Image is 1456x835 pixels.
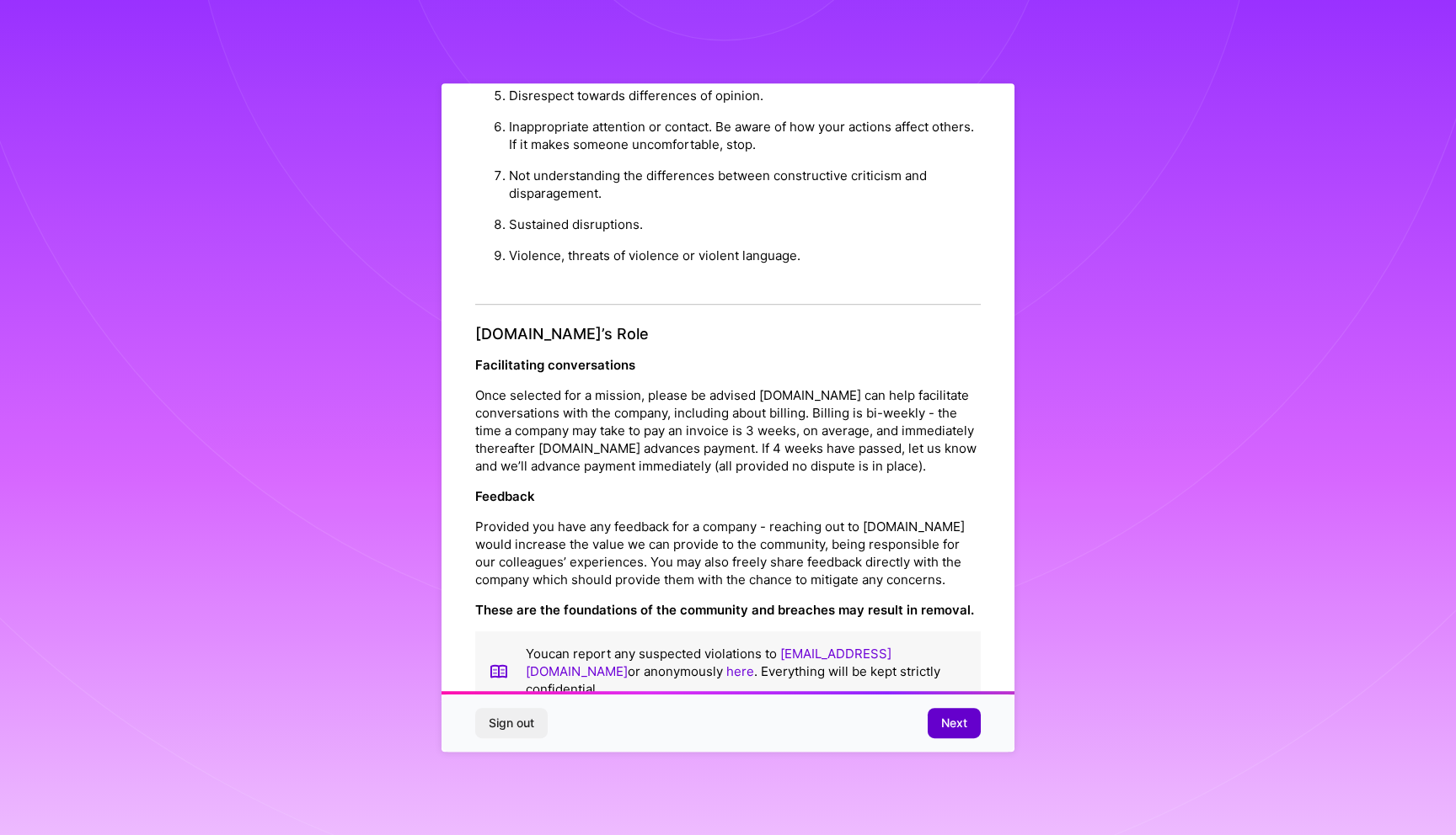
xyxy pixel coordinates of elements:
img: book icon [489,646,509,699]
li: Inappropriate attention or contact. Be aware of how your actions affect others. If it makes someo... [509,111,981,160]
li: Sustained disruptions. [509,209,981,240]
li: Violence, threats of violence or violent language. [509,240,981,271]
p: You can report any suspected violations to or anonymously . Everything will be kept strictly conf... [526,646,967,699]
h4: [DOMAIN_NAME]’s Role [475,325,981,343]
p: Provided you have any feedback for a company - reaching out to [DOMAIN_NAME] would increase the v... [475,519,981,589]
span: Sign out [489,715,534,731]
span: Next [941,715,967,731]
li: Not understanding the differences between constructive criticism and disparagement. [509,160,981,209]
button: Next [928,708,981,738]
li: Disrespect towards differences of opinion. [509,80,981,111]
strong: Feedback [475,489,535,505]
button: Sign out [475,708,548,738]
a: here [726,664,754,680]
strong: These are the foundations of the community and breaches may result in removal. [475,603,974,619]
p: Once selected for a mission, please be advised [DOMAIN_NAME] can help facilitate conversations wi... [475,387,981,476]
strong: Facilitating conversations [475,358,635,374]
a: [EMAIL_ADDRESS][DOMAIN_NAME] [526,646,891,680]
